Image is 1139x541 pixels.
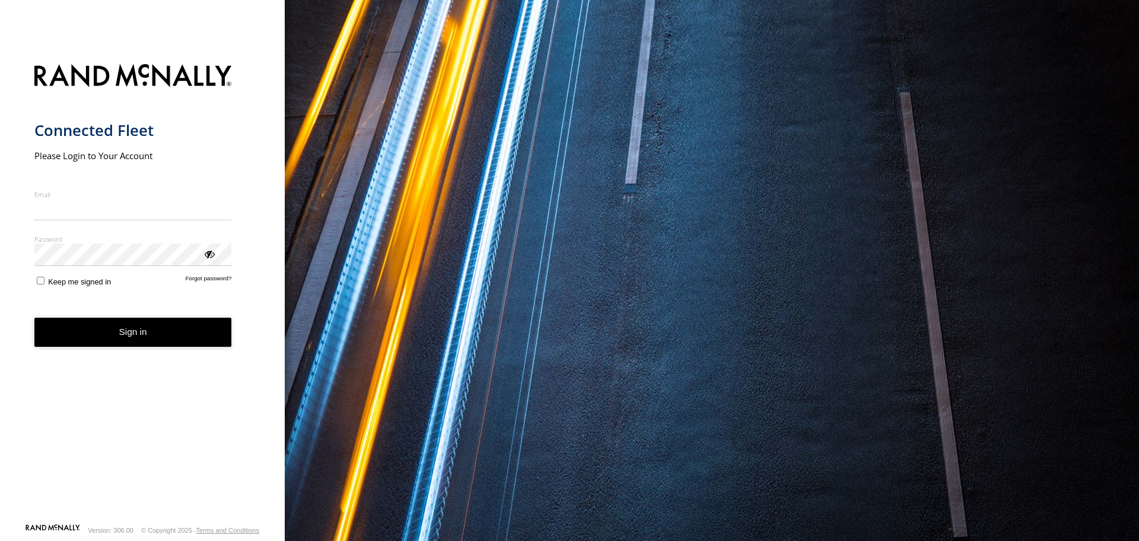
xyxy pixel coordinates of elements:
div: Version: 306.00 [88,527,133,534]
div: © Copyright 2025 - [141,527,259,534]
a: Forgot password? [186,275,232,286]
h1: Connected Fleet [34,121,232,140]
label: Email [34,190,232,199]
a: Terms and Conditions [196,527,259,534]
span: Keep me signed in [48,277,111,286]
h2: Please Login to Your Account [34,150,232,162]
label: Password [34,235,232,243]
a: Visit our Website [26,524,80,536]
button: Sign in [34,318,232,347]
input: Keep me signed in [37,277,44,284]
form: main [34,57,251,523]
div: ViewPassword [203,248,215,260]
img: Rand McNally [34,62,232,92]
